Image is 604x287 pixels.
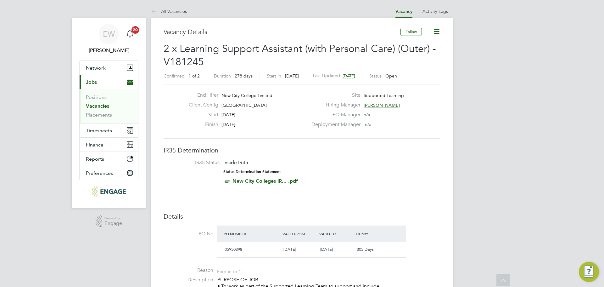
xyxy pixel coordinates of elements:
span: EW [103,30,115,38]
span: New City College Limited [221,93,272,98]
label: PO Manager [308,112,361,118]
span: Supported Learning [364,93,404,98]
span: Open [385,73,397,79]
button: Timesheets [80,123,138,137]
span: Finance [86,142,103,148]
span: [DATE] [221,112,235,118]
div: Jobs [80,89,138,123]
h3: Details [164,212,440,221]
label: End Hirer [184,92,218,99]
div: Valid From [281,228,318,239]
label: Reason [164,267,213,274]
span: Engage [104,221,122,226]
div: Expiry [354,228,391,239]
span: [PERSON_NAME] [364,102,400,108]
a: New City Colleges IR... .pdf [232,178,298,184]
div: PO Number [222,228,281,239]
span: [DATE] [285,73,299,79]
label: Start [184,112,218,118]
span: 305 Days [357,247,374,252]
span: [DATE] [320,247,333,252]
h3: Vacancy Details [164,28,400,36]
label: Duration [214,73,231,79]
a: Powered byEngage [96,215,122,227]
label: Status [369,73,382,79]
img: blackstonerecruitment-logo-retina.png [92,187,126,197]
span: Reports [86,156,104,162]
button: Jobs [80,75,138,89]
span: n/a [364,112,370,118]
a: Vacancies [86,103,109,109]
div: Valid To [318,228,355,239]
span: [DATE] [283,247,296,252]
div: For due to "" [217,267,243,274]
a: All Vacancies [151,9,187,14]
label: Start In [267,73,281,79]
a: Activity Logs [422,9,448,14]
label: Client Config [184,102,218,108]
span: 278 days [235,73,253,79]
a: Placements [86,112,112,118]
label: Site [308,92,361,99]
span: Network [86,65,106,71]
label: IR35 Status [170,159,220,166]
label: Last Updated [313,73,340,78]
label: PO No [164,231,213,237]
nav: Main navigation [72,18,146,208]
label: Hiring Manager [308,102,361,108]
h3: IR35 Determination [164,146,440,154]
span: [DATE] [221,122,235,127]
span: Ella Wratten [79,47,138,54]
span: [GEOGRAPHIC_DATA] [221,102,267,108]
label: Confirmed [164,73,185,79]
strong: Status Determination Statement [223,169,281,174]
span: 05950398 [225,247,242,252]
button: Reports [80,152,138,166]
span: 1 of 2 [188,73,200,79]
span: 20 [131,26,139,34]
a: Positions [86,94,107,100]
a: 20 [124,24,136,44]
span: 2 x Learning Support Assistant (with Personal Care) (Outer) - V181245 [164,43,436,68]
button: Network [80,61,138,75]
span: [DATE] [343,73,355,78]
span: Timesheets [86,128,112,134]
span: Inside IR35 [223,159,248,165]
label: Description [164,277,213,283]
span: Preferences [86,170,113,176]
a: EW[PERSON_NAME] [79,24,138,54]
label: Finish [184,121,218,128]
span: Jobs [86,79,97,85]
span: n/a [365,122,371,127]
button: Engage Resource Center [579,262,599,282]
button: Preferences [80,166,138,180]
label: Deployment Manager [308,121,361,128]
button: Follow [400,28,422,36]
button: Finance [80,138,138,152]
span: Powered by [104,215,122,221]
a: Vacancy [395,9,412,14]
a: Go to home page [79,187,138,197]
